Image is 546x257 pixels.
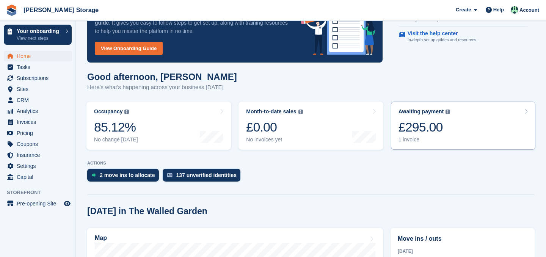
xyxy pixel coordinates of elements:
div: No change [DATE] [94,136,138,143]
img: icon-info-grey-7440780725fd019a000dd9b08b2336e03edf1995a4989e88bcd33f0948082b44.svg [124,110,129,114]
p: View next steps [17,35,62,42]
span: Pricing [17,128,62,138]
p: Welcome to Stora! Press the button below to access your . It gives you easy to follow steps to ge... [95,10,289,35]
h2: Map [95,235,107,241]
div: Occupancy [94,108,122,115]
a: menu [4,172,72,182]
div: Month-to-date sales [246,108,296,115]
span: Account [519,6,539,14]
a: menu [4,128,72,138]
div: £0.00 [246,119,303,135]
img: move_ins_to_allocate_icon-fdf77a2bb77ea45bf5b3d319d69a93e2d87916cf1d5bf7949dd705db3b84f3ca.svg [92,173,96,177]
span: Coupons [17,139,62,149]
span: Home [17,51,62,61]
h1: Good afternoon, [PERSON_NAME] [87,72,237,82]
span: Capital [17,172,62,182]
a: 137 unverified identities [163,169,245,185]
a: menu [4,161,72,171]
span: CRM [17,95,62,105]
span: Tasks [17,62,62,72]
a: menu [4,95,72,105]
span: Help [493,6,504,14]
span: Subscriptions [17,73,62,83]
h2: [DATE] in The Walled Garden [87,206,207,216]
span: Create [456,6,471,14]
div: 2 move ins to allocate [100,172,155,178]
a: View Onboarding Guide [95,42,163,55]
div: No invoices yet [246,136,303,143]
a: [PERSON_NAME] Storage [20,4,102,16]
a: menu [4,117,72,127]
p: Here's what's happening across your business [DATE] [87,83,237,92]
span: Invoices [17,117,62,127]
a: Preview store [63,199,72,208]
img: icon-info-grey-7440780725fd019a000dd9b08b2336e03edf1995a4989e88bcd33f0948082b44.svg [298,110,303,114]
span: Insurance [17,150,62,160]
p: In-depth set up guides and resources. [408,37,478,43]
div: 85.12% [94,119,138,135]
a: Visit the help center In-depth set up guides and resources. [399,27,527,47]
div: 1 invoice [399,136,450,143]
a: menu [4,198,72,209]
h2: Move ins / outs [398,234,527,243]
div: £295.00 [399,119,450,135]
img: icon-info-grey-7440780725fd019a000dd9b08b2336e03edf1995a4989e88bcd33f0948082b44.svg [446,110,450,114]
p: Visit the help center [408,30,472,37]
a: menu [4,73,72,83]
a: Awaiting payment £295.00 1 invoice [391,102,535,150]
a: menu [4,106,72,116]
a: menu [4,150,72,160]
div: [DATE] [398,248,527,255]
a: menu [4,84,72,94]
a: Occupancy 85.12% No change [DATE] [86,102,231,150]
p: ACTIONS [87,161,535,166]
a: 2 move ins to allocate [87,169,163,185]
div: 137 unverified identities [176,172,237,178]
img: stora-icon-8386f47178a22dfd0bd8f6a31ec36ba5ce8667c1dd55bd0f319d3a0aa187defe.svg [6,5,17,16]
div: Awaiting payment [399,108,444,115]
span: Sites [17,84,62,94]
a: menu [4,139,72,149]
a: menu [4,51,72,61]
a: Month-to-date sales £0.00 No invoices yet [238,102,383,150]
img: Nicholas Pain [511,6,518,14]
a: Your onboarding View next steps [4,25,72,45]
img: verify_identity-adf6edd0f0f0b5bbfe63781bf79b02c33cf7c696d77639b501bdc392416b5a36.svg [167,173,173,177]
span: Pre-opening Site [17,198,62,209]
p: Your onboarding [17,28,62,34]
span: Storefront [7,189,75,196]
a: menu [4,62,72,72]
span: Settings [17,161,62,171]
span: Analytics [17,106,62,116]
